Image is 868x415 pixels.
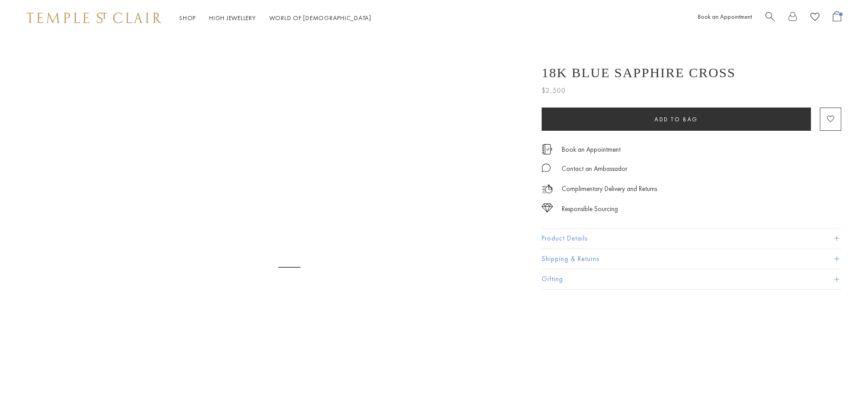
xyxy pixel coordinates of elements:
a: View Wishlist [810,11,819,25]
img: icon_appointment.svg [542,144,552,154]
img: MessageIcon-01_2.svg [542,163,551,172]
h1: 18K Blue Sapphire Cross [542,65,736,80]
a: ShopShop [179,14,196,22]
p: Complimentary Delivery and Returns [562,183,657,195]
button: Product Details [542,228,841,249]
button: Gifting [542,269,841,289]
div: Contact an Ambassador [562,163,627,174]
img: Temple St. Clair [27,12,161,23]
img: icon_delivery.svg [542,183,553,195]
a: Open Shopping Bag [833,11,841,25]
a: Book an Appointment [698,12,752,21]
span: $2,500 [542,85,566,96]
div: Responsible Sourcing [562,203,618,215]
a: Search [765,11,775,25]
a: High JewelleryHigh Jewellery [209,14,256,22]
span: Add to bag [654,116,698,123]
a: World of [DEMOGRAPHIC_DATA]World of [DEMOGRAPHIC_DATA] [269,14,371,22]
button: Shipping & Returns [542,249,841,269]
button: Add to bag [542,108,811,131]
a: Book an Appointment [562,145,621,154]
nav: Main navigation [179,12,371,24]
img: icon_sourcing.svg [542,203,553,212]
